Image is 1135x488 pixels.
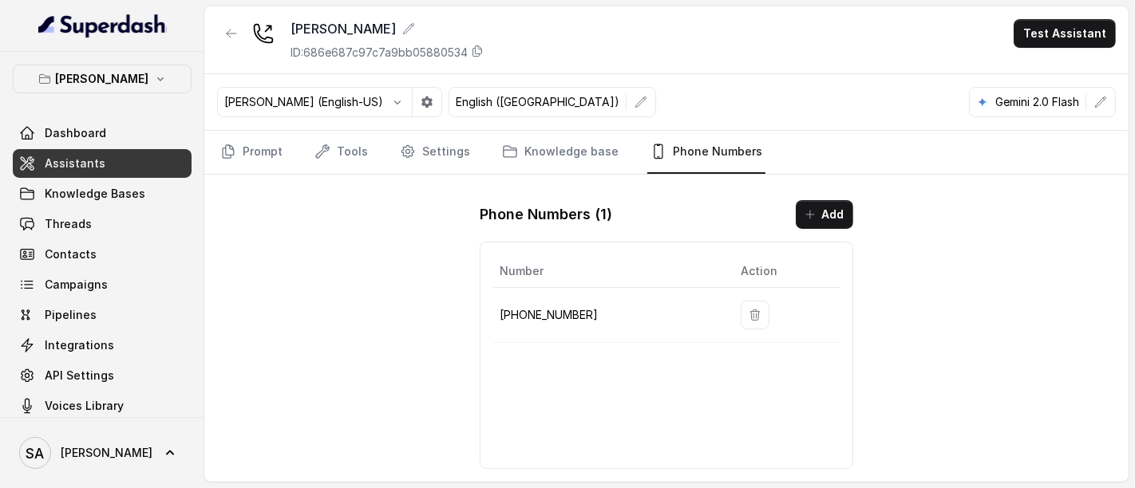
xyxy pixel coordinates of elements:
a: Assistants [13,149,192,178]
a: Campaigns [13,270,192,299]
p: English ([GEOGRAPHIC_DATA]) [456,94,619,110]
p: [PERSON_NAME] (English-US) [224,94,383,110]
a: API Settings [13,361,192,390]
a: Pipelines [13,301,192,329]
h1: Phone Numbers ( 1 ) [480,202,612,227]
span: Contacts [45,246,97,262]
a: Knowledge base [499,131,622,174]
a: Contacts [13,240,192,269]
a: [PERSON_NAME] [13,431,192,475]
p: ID: 686e687c97c7a9bb05880534 [291,45,468,61]
text: SA [26,445,45,462]
a: Integrations [13,331,192,360]
p: [PHONE_NUMBER] [500,305,715,325]
span: Campaigns [45,277,108,293]
span: Dashboard [45,125,106,141]
span: Knowledge Bases [45,186,145,202]
a: Prompt [217,131,286,174]
div: [PERSON_NAME] [291,19,484,38]
p: [PERSON_NAME] [56,69,149,89]
img: light.svg [38,13,167,38]
a: Tools [311,131,371,174]
svg: google logo [976,96,989,108]
span: Integrations [45,337,114,353]
span: Pipelines [45,307,97,323]
a: Voices Library [13,392,192,420]
a: Phone Numbers [647,131,765,174]
span: Threads [45,216,92,232]
span: Assistants [45,155,105,171]
button: Test Assistant [1014,19,1116,48]
p: Gemini 2.0 Flash [995,94,1079,110]
th: Action [728,255,840,288]
button: [PERSON_NAME] [13,65,192,93]
span: API Settings [45,368,114,384]
span: [PERSON_NAME] [61,445,152,461]
button: Add [796,200,853,229]
a: Threads [13,210,192,238]
nav: Tabs [217,131,1116,174]
a: Dashboard [13,119,192,148]
th: Number [493,255,728,288]
a: Knowledge Bases [13,179,192,208]
span: Voices Library [45,398,124,414]
a: Settings [397,131,473,174]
